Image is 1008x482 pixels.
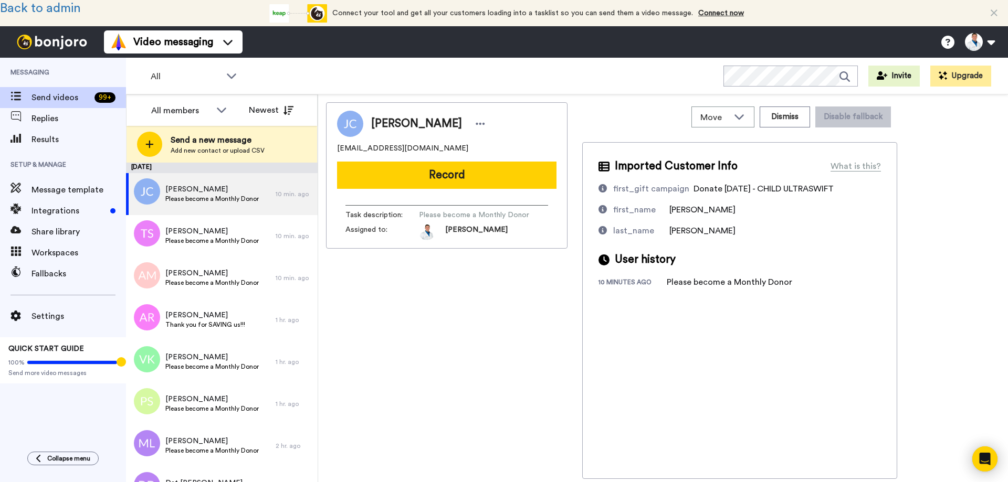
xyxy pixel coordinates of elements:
[337,111,363,137] img: Image of Jonathan Contreras
[8,345,84,352] span: QUICK START GUIDE
[345,210,419,220] span: Task description :
[27,452,99,465] button: Collapse menu
[337,143,468,154] span: [EMAIL_ADDRESS][DOMAIN_NAME]
[151,104,211,117] div: All members
[276,400,312,408] div: 1 hr. ago
[276,316,312,324] div: 1 hr. ago
[165,352,259,362] span: [PERSON_NAME]
[615,158,738,174] span: Imported Customer Info
[669,206,736,214] span: [PERSON_NAME]
[972,446,997,472] div: Open Intercom Messenger
[345,224,419,240] span: Assigned to:
[831,160,881,173] div: What is this?
[165,436,259,446] span: [PERSON_NAME]
[13,35,91,49] img: bj-logo-header-white.svg
[419,210,529,220] span: Please become a Monthly Donor
[371,116,462,132] span: [PERSON_NAME]
[276,442,312,450] div: 2 hr. ago
[332,9,693,17] span: Connect your tool and get all your customers loading into a tasklist so you can send them a video...
[134,388,160,414] img: ps.png
[613,203,656,216] div: first_name
[110,34,127,50] img: vm-color.svg
[868,66,920,87] button: Invite
[165,268,259,279] span: [PERSON_NAME]
[94,92,115,103] div: 99 +
[134,304,160,330] img: ar.png
[613,183,689,195] div: first_gift campaign
[171,146,265,155] span: Add new contact or upload CSV
[126,163,318,173] div: [DATE]
[276,274,312,282] div: 10 min. ago
[47,454,90,463] span: Collapse menu
[165,195,259,203] span: Please become a Monthly Donor
[613,224,654,237] div: last_name
[337,162,556,189] button: Record
[31,267,126,280] span: Fallbacks
[165,310,245,320] span: [PERSON_NAME]
[134,220,160,247] img: ts.png
[117,357,126,367] div: Tooltip anchor
[134,346,160,372] img: vk.png
[165,446,259,455] span: Please become a Monthly Donor
[165,279,259,287] span: Please become a Monthly Donor
[31,112,126,125] span: Replies
[31,91,90,104] span: Send videos
[698,9,744,17] a: Connect now
[165,237,259,245] span: Please become a Monthly Donor
[276,232,312,240] div: 10 min. ago
[419,224,435,240] img: 667893c3-7ce1-4316-962d-8975be32b806-1602196774.jpg
[165,320,245,329] span: Thank you for SAVING us!!!
[694,185,834,193] span: Donate [DATE] - CHILD ULTRASWIFT
[31,133,126,146] span: Results
[165,404,259,413] span: Please become a Monthly Donor
[669,227,736,235] span: [PERSON_NAME]
[815,106,891,127] button: Disable fallback
[930,66,991,87] button: Upgrade
[165,394,259,404] span: [PERSON_NAME]
[276,358,312,366] div: 1 hr. ago
[241,100,301,121] button: Newest
[667,276,792,288] div: Please become a Monthly Donor
[31,184,126,196] span: Message template
[31,310,126,323] span: Settings
[269,4,327,23] div: animation
[165,184,259,195] span: [PERSON_NAME]
[760,106,810,127] button: Dismiss
[31,205,106,217] span: Integrations
[8,369,118,377] span: Send more video messages
[8,358,25,367] span: 100%
[171,134,265,146] span: Send a new message
[165,226,259,237] span: [PERSON_NAME]
[134,262,160,288] img: am.png
[151,70,221,83] span: All
[133,35,213,49] span: Video messaging
[31,247,126,259] span: Workspaces
[598,278,667,288] div: 10 minutes ago
[134,430,160,456] img: ml.png
[615,252,676,267] span: User history
[31,226,126,238] span: Share library
[445,224,508,240] span: [PERSON_NAME]
[276,190,312,198] div: 10 min. ago
[165,362,259,371] span: Please become a Monthly Donor
[134,178,160,205] img: jc.png
[700,111,729,124] span: Move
